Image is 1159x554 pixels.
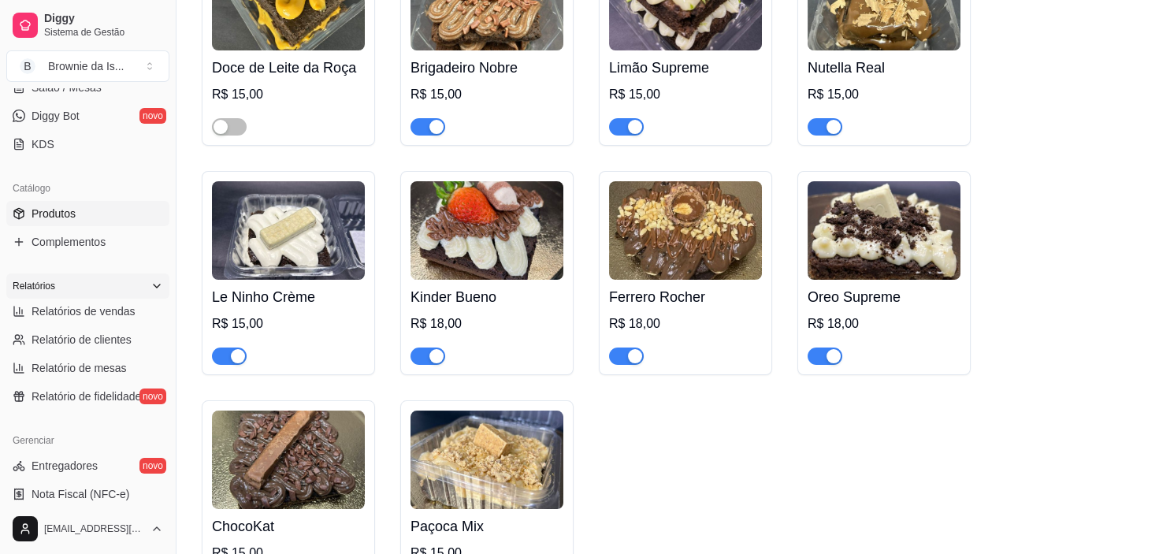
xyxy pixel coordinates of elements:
a: KDS [6,132,169,157]
a: Produtos [6,201,169,226]
div: R$ 15,00 [410,85,563,104]
span: Relatórios [13,280,55,292]
div: R$ 15,00 [212,314,365,333]
span: [EMAIL_ADDRESS][DOMAIN_NAME] [44,522,144,535]
h4: Limão Supreme [609,57,762,79]
img: product-image [808,181,960,280]
a: Relatório de fidelidadenovo [6,384,169,409]
span: Relatório de mesas [32,360,127,376]
img: product-image [212,181,365,280]
span: Relatório de clientes [32,332,132,348]
h4: Doce de Leite da Roça [212,57,365,79]
a: Relatório de clientes [6,327,169,352]
h4: Paçoca Mix [410,515,563,537]
span: Sistema de Gestão [44,26,163,39]
div: R$ 15,00 [609,85,762,104]
span: Produtos [32,206,76,221]
span: B [20,58,35,74]
div: R$ 18,00 [808,314,960,333]
img: product-image [410,411,563,509]
span: Entregadores [32,458,98,474]
span: Relatório de fidelidade [32,389,141,404]
h4: Le Ninho Crème [212,286,365,308]
h4: Kinder Bueno [410,286,563,308]
div: R$ 18,00 [410,314,563,333]
h4: Oreo Supreme [808,286,960,308]
div: Catálogo [6,176,169,201]
a: DiggySistema de Gestão [6,6,169,44]
h4: Nutella Real [808,57,960,79]
img: product-image [410,181,563,280]
span: Complementos [32,234,106,250]
a: Relatório de mesas [6,355,169,381]
div: R$ 15,00 [212,85,365,104]
h4: Ferrero Rocher [609,286,762,308]
button: Select a team [6,50,169,82]
div: R$ 15,00 [808,85,960,104]
div: Brownie da Is ... [48,58,124,74]
span: Diggy Bot [32,108,80,124]
span: Relatórios de vendas [32,303,136,319]
img: product-image [609,181,762,280]
img: product-image [212,411,365,509]
div: Gerenciar [6,428,169,453]
a: Nota Fiscal (NFC-e) [6,481,169,507]
span: Diggy [44,12,163,26]
div: R$ 18,00 [609,314,762,333]
button: [EMAIL_ADDRESS][DOMAIN_NAME] [6,510,169,548]
a: Diggy Botnovo [6,103,169,128]
a: Complementos [6,229,169,255]
span: Nota Fiscal (NFC-e) [32,486,129,502]
a: Entregadoresnovo [6,453,169,478]
span: KDS [32,136,54,152]
a: Relatórios de vendas [6,299,169,324]
h4: ChocoKat [212,515,365,537]
h4: Brigadeiro Nobre [410,57,563,79]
